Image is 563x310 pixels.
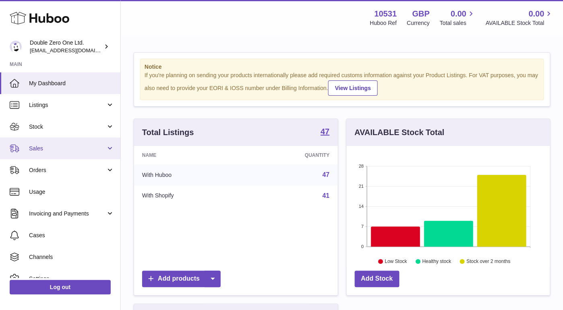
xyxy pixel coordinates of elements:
span: AVAILABLE Stock Total [485,19,553,27]
text: 28 [359,164,363,168]
strong: Notice [144,63,539,71]
a: 0.00 Total sales [439,8,475,27]
span: Cases [29,232,114,239]
a: Add products [142,271,221,287]
a: 0.00 AVAILABLE Stock Total [485,8,553,27]
span: 0.00 [451,8,466,19]
span: Stock [29,123,106,131]
text: Low Stock [384,259,407,264]
strong: GBP [412,8,429,19]
a: 47 [320,127,329,137]
th: Name [134,146,244,164]
strong: 47 [320,127,329,135]
h3: AVAILABLE Stock Total [355,127,444,138]
span: Usage [29,188,114,196]
a: 47 [322,171,330,178]
div: Double Zero One Ltd. [30,39,102,54]
th: Quantity [244,146,338,164]
span: Settings [29,275,114,283]
h3: Total Listings [142,127,194,138]
text: Healthy stock [422,259,452,264]
a: 41 [322,192,330,199]
text: Stock over 2 months [466,259,510,264]
strong: 10531 [374,8,397,19]
text: 7 [361,224,363,229]
span: [EMAIL_ADDRESS][DOMAIN_NAME] [30,47,118,53]
span: 0.00 [528,8,544,19]
div: If you're planning on sending your products internationally please add required customs informati... [144,72,539,96]
span: Invoicing and Payments [29,210,106,218]
text: 14 [359,204,363,209]
img: hello@001skincare.com [10,41,22,53]
span: Total sales [439,19,475,27]
span: My Dashboard [29,80,114,87]
div: Currency [407,19,430,27]
span: Orders [29,166,106,174]
a: View Listings [328,80,377,96]
a: Add Stock [355,271,399,287]
div: Huboo Ref [370,19,397,27]
td: With Huboo [134,164,244,185]
text: 21 [359,184,363,189]
span: Sales [29,145,106,152]
span: Listings [29,101,106,109]
span: Channels [29,253,114,261]
text: 0 [361,244,363,249]
td: With Shopify [134,185,244,206]
a: Log out [10,280,111,294]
